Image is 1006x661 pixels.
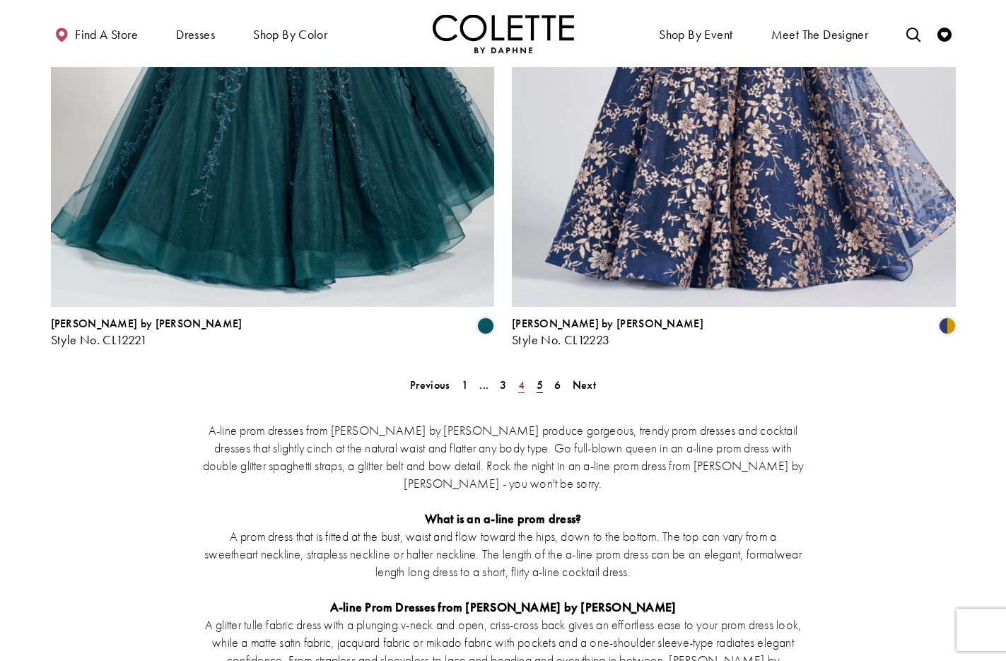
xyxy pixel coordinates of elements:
a: Page 1 [457,375,472,395]
a: Meet the designer [768,14,872,53]
span: Style No. CL12221 [51,332,148,348]
a: Toggle search [903,14,924,53]
span: Shop By Event [659,28,732,42]
a: Check Wishlist [934,14,955,53]
span: Next [573,378,596,392]
p: A prom dress that is fitted at the bust, waist and flow toward the hips, down to the bottom. The ... [203,527,804,580]
i: Navy Blue/Gold [939,317,956,334]
p: A-line prom dresses from [PERSON_NAME] by [PERSON_NAME] produce gorgeous, trendy prom dresses and... [203,421,804,492]
span: Current Page [532,375,547,395]
a: Prev Page [406,375,454,395]
a: ... [475,375,493,395]
a: Visit Home Page [433,14,574,53]
a: Page 3 [496,375,510,395]
span: Find a store [75,28,138,42]
div: Colette by Daphne Style No. CL12223 [512,317,703,347]
span: 3 [500,378,506,392]
span: [PERSON_NAME] by [PERSON_NAME] [512,316,703,331]
span: 1 [462,378,468,392]
span: 5 [537,378,543,392]
span: Meet the designer [771,28,869,42]
a: Find a store [51,14,141,53]
span: Shop by color [253,28,327,42]
span: 4 [518,378,525,392]
span: Shop by color [250,14,331,53]
span: Shop By Event [655,14,736,53]
i: Spruce [477,317,494,334]
span: ... [479,378,489,392]
span: [PERSON_NAME] by [PERSON_NAME] [51,316,242,331]
span: 6 [554,378,561,392]
a: Page 6 [550,375,565,395]
a: Next Page [568,375,600,395]
strong: A-line Prom Dresses from [PERSON_NAME] by [PERSON_NAME] [330,599,677,615]
span: Dresses [176,28,215,42]
a: Page 4 [514,375,529,395]
span: Previous [410,378,450,392]
span: Style No. CL12223 [512,332,610,348]
img: Colette by Daphne [433,14,574,53]
span: Dresses [172,14,218,53]
strong: What is an a-line prom dress? [425,510,582,527]
div: Colette by Daphne Style No. CL12221 [51,317,242,347]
